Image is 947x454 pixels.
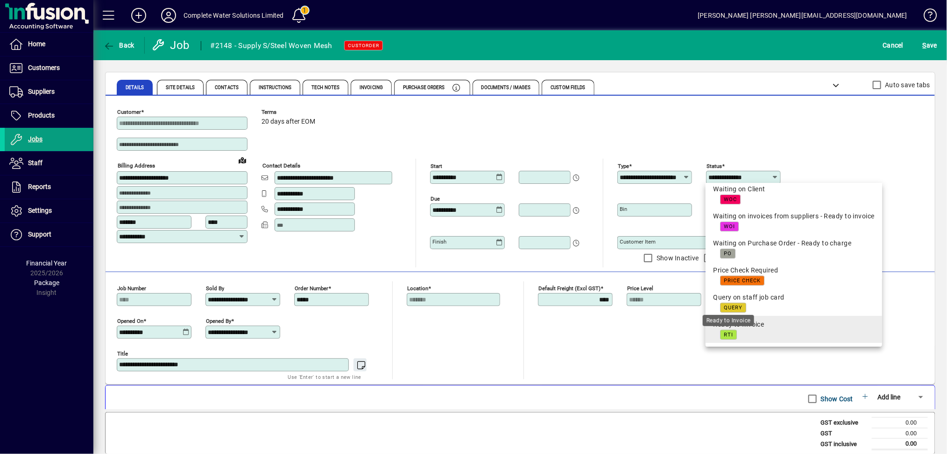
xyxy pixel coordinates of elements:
div: Query on staff job card [713,293,874,302]
span: Site Details [166,85,195,90]
mat-option: Query on staff job card [706,289,882,316]
span: WOI [724,224,735,230]
label: Show Cost [819,394,853,404]
span: PRICE CHECK [724,278,761,284]
span: Contacts [215,85,239,90]
mat-label: Opened On [117,318,143,324]
button: Add [124,7,154,24]
span: Home [28,40,45,48]
div: Price Check Required [713,265,874,275]
a: Reports [5,175,93,199]
button: Profile [154,7,184,24]
div: Ready to Invoice [713,320,874,329]
mat-label: Sold by [206,285,224,292]
mat-label: Order number [295,285,328,292]
span: Instructions [259,85,291,90]
span: RTI [724,332,733,338]
div: Ready to Invoice [703,315,754,326]
mat-label: Title [117,350,128,357]
mat-label: Start [431,163,442,169]
td: 0.00 [872,428,928,439]
mat-label: Bin [620,206,627,212]
span: Suppliers [28,88,55,95]
span: ave [923,38,937,53]
div: Waiting on Purchase Order - Ready to charge [713,238,874,248]
span: Tech Notes [311,85,339,90]
span: Support [28,230,51,238]
span: PO [724,251,732,257]
span: CUSTORDER [348,42,379,49]
button: Cancel [881,37,906,54]
span: QUERY [724,305,742,311]
button: Back [101,37,137,54]
a: Home [5,33,93,56]
span: WOC [724,196,737,203]
span: Add line [877,393,900,401]
span: Back [103,42,134,49]
span: Terms [261,109,318,115]
a: Products [5,104,93,127]
span: Cancel [883,38,904,53]
mat-label: Type [618,163,629,169]
mat-option: Waiting on invoices from suppliers - Ready to invoice [706,208,882,235]
mat-option: Ready to Invoice [706,316,882,343]
mat-label: Customer [117,109,141,115]
div: Waiting on invoices from suppliers - Ready to invoice [713,211,874,221]
mat-option: Price Check Required [706,262,882,289]
a: Staff [5,152,93,175]
a: Settings [5,199,93,223]
label: Auto save tabs [883,80,931,90]
span: Settings [28,207,52,214]
span: Custom Fields [551,85,585,90]
span: Jobs [28,135,42,143]
app-page-header-button: Back [93,37,145,54]
td: GST inclusive [816,439,872,450]
div: Job [152,38,191,53]
a: Knowledge Base [917,2,935,32]
mat-label: Due [431,196,440,202]
div: [PERSON_NAME] [PERSON_NAME][EMAIL_ADDRESS][DOMAIN_NAME] [698,8,907,23]
span: Package [34,279,59,286]
mat-label: Price Level [627,285,653,292]
span: Reports [28,183,51,190]
td: 0.00 [872,418,928,428]
mat-label: Customer Item [620,238,656,245]
span: Staff [28,159,42,167]
td: GST exclusive [816,418,872,428]
div: Waiting on Client [713,184,874,194]
mat-label: Opened by [206,318,231,324]
a: View on map [235,153,250,168]
span: Purchase Orders [403,85,445,90]
span: Details [126,85,144,90]
span: Invoicing [360,85,383,90]
div: #2148 - Supply S/Steel Woven Mesh [211,38,332,53]
mat-label: Finish [432,238,446,245]
mat-label: Location [407,285,428,292]
div: Complete Water Solutions Limited [184,8,284,23]
mat-option: Waiting on Purchase Order - Ready to charge [706,235,882,262]
span: S [923,42,926,49]
span: Products [28,112,55,119]
mat-label: Job number [117,285,146,292]
span: Customers [28,64,60,71]
mat-option: Waiting on Client [706,181,882,208]
span: Documents / Images [481,85,531,90]
td: GST [816,428,872,439]
button: Save [920,37,940,54]
label: Show Inactive [655,253,699,263]
a: Support [5,223,93,246]
a: Suppliers [5,80,93,104]
span: Financial Year [27,259,67,267]
mat-label: Default Freight (excl GST) [538,285,601,292]
span: 20 days after EOM [261,118,315,126]
td: 0.00 [872,439,928,450]
mat-hint: Use 'Enter' to start a new line [288,371,361,382]
a: Customers [5,56,93,80]
mat-label: Status [707,163,722,169]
